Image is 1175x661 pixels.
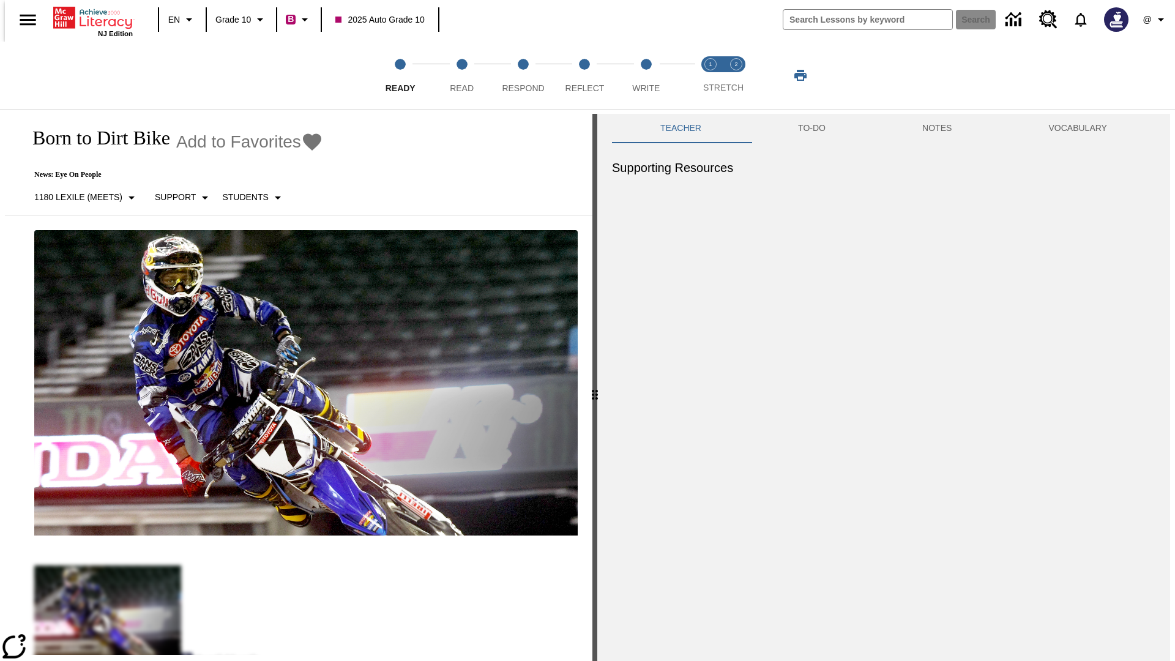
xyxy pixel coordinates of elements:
a: Notifications [1065,4,1097,35]
span: Add to Favorites [176,132,301,152]
text: 2 [734,61,737,67]
a: Data Center [998,3,1032,37]
img: Avatar [1104,7,1128,32]
button: Scaffolds, Support [150,187,217,209]
a: Resource Center, Will open in new tab [1032,3,1065,36]
span: STRETCH [703,83,744,92]
button: Reflect step 4 of 5 [549,42,620,109]
button: Language: EN, Select a language [163,9,202,31]
span: B [288,12,294,27]
button: Select a new avatar [1097,4,1136,35]
span: Read [450,83,474,93]
button: Select Lexile, 1180 Lexile (Meets) [29,187,144,209]
button: Select Student [217,187,289,209]
button: Stretch Read step 1 of 2 [693,42,728,109]
h6: Supporting Resources [612,158,1155,177]
button: Teacher [612,114,750,143]
button: Stretch Respond step 2 of 2 [718,42,754,109]
button: NOTES [874,114,1000,143]
span: Reflect [565,83,605,93]
h1: Born to Dirt Bike [20,127,170,149]
p: Students [222,191,268,204]
p: 1180 Lexile (Meets) [34,191,122,204]
img: Motocross racer James Stewart flies through the air on his dirt bike. [34,230,578,536]
p: News: Eye On People [20,170,323,179]
button: TO-DO [750,114,874,143]
span: Grade 10 [215,13,251,26]
span: EN [168,13,180,26]
button: Write step 5 of 5 [611,42,682,109]
button: Profile/Settings [1136,9,1175,31]
div: reading [5,114,592,655]
button: Read step 2 of 5 [426,42,497,109]
span: 2025 Auto Grade 10 [335,13,424,26]
button: Print [781,64,820,86]
button: Boost Class color is violet red. Change class color [281,9,317,31]
div: activity [597,114,1170,661]
span: Write [632,83,660,93]
span: NJ Edition [98,30,133,37]
text: 1 [709,61,712,67]
span: Respond [502,83,544,93]
button: Add to Favorites - Born to Dirt Bike [176,131,323,152]
p: Support [155,191,196,204]
button: Respond step 3 of 5 [488,42,559,109]
button: VOCABULARY [1000,114,1155,143]
button: Open side menu [10,2,46,38]
div: Instructional Panel Tabs [612,114,1155,143]
button: Ready step 1 of 5 [365,42,436,109]
div: Home [53,4,133,37]
span: @ [1143,13,1151,26]
span: Ready [386,83,416,93]
button: Grade: Grade 10, Select a grade [211,9,272,31]
input: search field [783,10,952,29]
div: Press Enter or Spacebar and then press right and left arrow keys to move the slider [592,114,597,661]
